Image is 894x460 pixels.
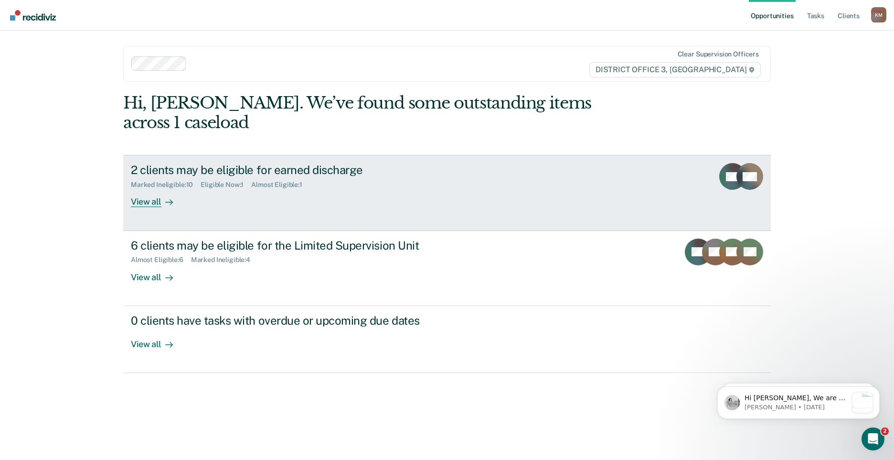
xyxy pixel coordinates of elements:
div: 6 clients may be eligible for the Limited Supervision Unit [131,239,466,252]
span: DISTRICT OFFICE 3, [GEOGRAPHIC_DATA] [589,62,761,77]
div: View all [131,331,184,350]
div: View all [131,264,184,283]
div: Marked Ineligible : 10 [131,181,201,189]
div: K M [871,7,886,22]
div: Almost Eligible : 6 [131,256,191,264]
div: Marked Ineligible : 4 [191,256,258,264]
div: Hi, [PERSON_NAME]. We’ve found some outstanding items across 1 caseload [123,93,641,132]
a: 0 clients have tasks with overdue or upcoming due datesView all [123,306,771,373]
div: 0 clients have tasks with overdue or upcoming due dates [131,314,466,328]
div: Almost Eligible : 1 [251,181,310,189]
div: 2 clients may be eligible for earned discharge [131,163,466,177]
button: Profile dropdown button [871,7,886,22]
div: Clear supervision officers [678,50,759,58]
img: Recidiviz [10,10,56,21]
span: 2 [881,427,889,435]
div: Eligible Now : 1 [201,181,251,189]
a: 2 clients may be eligible for earned dischargeMarked Ineligible:10Eligible Now:1Almost Eligible:1... [123,155,771,230]
a: 6 clients may be eligible for the Limited Supervision UnitAlmost Eligible:6Marked Ineligible:4Vie... [123,231,771,306]
div: View all [131,189,184,208]
iframe: Intercom live chat [862,427,884,450]
iframe: Intercom notifications message [703,367,894,434]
